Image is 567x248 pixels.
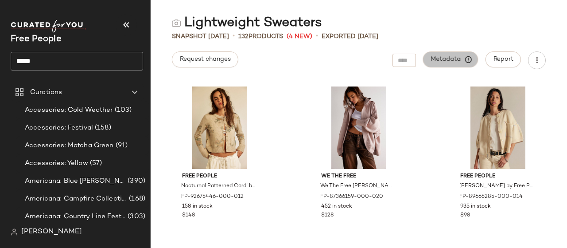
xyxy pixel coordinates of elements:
[11,20,86,32] img: cfy_white_logo.C9jOOHJF.svg
[126,176,145,186] span: (390)
[320,193,383,201] span: FP-87366159-000-020
[30,87,62,98] span: Curations
[233,31,235,42] span: •
[25,212,126,222] span: Americana: Country Line Festival
[181,193,244,201] span: FP-92675446-000-012
[172,14,322,32] div: Lightweight Sweaters
[321,212,334,220] span: $128
[182,212,195,220] span: $148
[179,56,231,63] span: Request changes
[459,193,523,201] span: FP-89665285-000-014
[453,87,543,169] img: 89665285_014_a
[25,105,113,115] span: Accessories: Cold Weather
[25,141,114,151] span: Accessories: Matcha Green
[460,173,536,181] span: Free People
[320,182,396,190] span: We The Free [PERSON_NAME] Cardi at Free People in Brown, Size: XL
[88,158,102,169] span: (57)
[460,203,491,211] span: 935 in stock
[485,51,521,67] button: Report
[314,87,404,169] img: 87366159_020_a
[238,32,283,41] div: Products
[321,173,396,181] span: We The Free
[25,123,93,133] span: Accessories: Festival
[172,19,181,28] img: svg%3e
[25,158,88,169] span: Accessories: Yellow
[459,182,535,190] span: [PERSON_NAME] by Free People in Tan, Size: L
[182,173,257,181] span: Free People
[113,105,132,115] span: (103)
[172,32,229,41] span: Snapshot [DATE]
[172,51,238,67] button: Request changes
[238,33,249,40] span: 132
[11,228,18,236] img: svg%3e
[25,176,126,186] span: Americana: Blue [PERSON_NAME] Baby
[181,182,256,190] span: Nocturnal Patterned Cardi by Free People in White, Size: M
[126,212,145,222] span: (303)
[21,227,82,237] span: [PERSON_NAME]
[321,203,352,211] span: 452 in stock
[287,32,312,41] span: (4 New)
[182,203,213,211] span: 158 in stock
[11,35,62,44] span: Current Company Name
[322,32,378,41] p: Exported [DATE]
[431,55,471,63] span: Metadata
[423,51,478,67] button: Metadata
[114,141,128,151] span: (91)
[127,194,145,204] span: (168)
[93,123,111,133] span: (158)
[493,56,513,63] span: Report
[316,31,318,42] span: •
[175,87,264,169] img: 92675446_012_a
[25,194,127,204] span: Americana: Campfire Collective
[460,212,470,220] span: $98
